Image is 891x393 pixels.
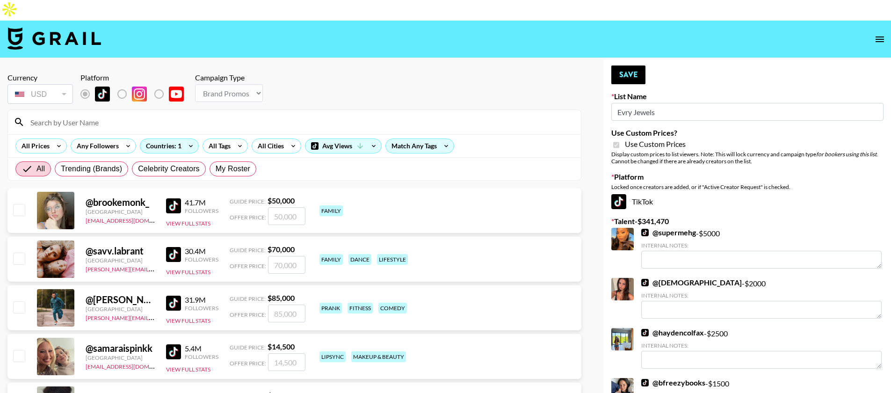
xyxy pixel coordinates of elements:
[611,151,884,165] div: Display custom prices to list viewers. Note: This will lock currency and campaign type . Cannot b...
[319,205,343,216] div: family
[185,247,218,256] div: 30.4M
[268,207,305,225] input: 50,000
[268,256,305,274] input: 70,000
[351,351,406,362] div: makeup & beauty
[611,183,884,190] div: Locked once creators are added, or if "Active Creator Request" is checked.
[230,360,266,367] span: Offer Price:
[348,254,371,265] div: dance
[377,254,408,265] div: lifestyle
[641,279,649,286] img: TikTok
[185,256,218,263] div: Followers
[319,254,343,265] div: family
[166,220,210,227] button: View Full Stats
[641,278,882,319] div: - $ 2000
[132,87,147,102] img: Instagram
[80,73,191,82] div: Platform
[230,295,266,302] span: Guide Price:
[86,342,155,354] div: @ samaraispinkk
[625,139,686,149] span: Use Custom Prices
[641,379,649,386] img: TikTok
[95,87,110,102] img: TikTok
[230,198,266,205] span: Guide Price:
[230,214,266,221] span: Offer Price:
[611,217,884,226] label: Talent - $ 341,470
[641,342,882,349] div: Internal Notes:
[86,196,155,208] div: @ brookemonk_
[641,228,696,237] a: @supermehg
[641,229,649,236] img: TikTok
[230,344,266,351] span: Guide Price:
[268,305,305,322] input: 85,000
[86,354,155,361] div: [GEOGRAPHIC_DATA]
[641,328,882,369] div: - $ 2500
[185,295,218,305] div: 31.9M
[7,27,101,50] img: Grail Talent
[378,303,407,313] div: comedy
[230,247,266,254] span: Guide Price:
[386,139,454,153] div: Match Any Tags
[86,208,155,215] div: [GEOGRAPHIC_DATA]
[870,30,889,49] button: open drawer
[268,196,295,205] strong: $ 50,000
[86,245,155,257] div: @ savv.labrant
[268,245,295,254] strong: $ 70,000
[611,92,884,101] label: List Name
[305,139,381,153] div: Avg Views
[185,207,218,214] div: Followers
[348,303,373,313] div: fitness
[252,139,286,153] div: All Cities
[641,378,705,387] a: @bfreezybooks
[185,305,218,312] div: Followers
[641,278,742,287] a: @[DEMOGRAPHIC_DATA]
[641,292,882,299] div: Internal Notes:
[16,139,51,153] div: All Prices
[25,115,575,130] input: Search by User Name
[641,328,704,337] a: @haydencolfax
[641,329,649,336] img: TikTok
[86,306,155,313] div: [GEOGRAPHIC_DATA]
[611,194,626,209] img: TikTok
[36,163,45,175] span: All
[138,163,200,175] span: Celebrity Creators
[203,139,232,153] div: All Tags
[641,228,882,269] div: - $ 5000
[185,198,218,207] div: 41.7M
[641,242,882,249] div: Internal Notes:
[166,296,181,311] img: TikTok
[140,139,198,153] div: Countries: 1
[86,215,180,224] a: [EMAIL_ADDRESS][DOMAIN_NAME]
[166,366,210,373] button: View Full Stats
[71,139,121,153] div: Any Followers
[86,257,155,264] div: [GEOGRAPHIC_DATA]
[86,313,224,321] a: [PERSON_NAME][EMAIL_ADDRESS][DOMAIN_NAME]
[80,84,191,104] div: List locked to TikTok.
[61,163,122,175] span: Trending (Brands)
[195,73,263,82] div: Campaign Type
[166,198,181,213] img: TikTok
[319,303,342,313] div: prank
[7,73,73,82] div: Currency
[611,172,884,182] label: Platform
[9,86,71,102] div: USD
[816,151,877,158] em: for bookers using this list
[611,128,884,138] label: Use Custom Prices?
[166,317,210,324] button: View Full Stats
[319,351,346,362] div: lipsync
[166,344,181,359] img: TikTok
[7,82,73,106] div: Currency is locked to USD
[185,353,218,360] div: Followers
[268,353,305,371] input: 14,500
[169,87,184,102] img: YouTube
[86,264,224,273] a: [PERSON_NAME][EMAIL_ADDRESS][DOMAIN_NAME]
[611,194,884,209] div: TikTok
[230,311,266,318] span: Offer Price:
[611,65,645,84] button: Save
[185,344,218,353] div: 5.4M
[86,294,155,306] div: @ [PERSON_NAME].[PERSON_NAME]
[216,163,250,175] span: My Roster
[268,293,295,302] strong: $ 85,000
[268,342,295,351] strong: $ 14,500
[86,361,180,370] a: [EMAIL_ADDRESS][DOMAIN_NAME]
[166,269,210,276] button: View Full Stats
[230,262,266,269] span: Offer Price:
